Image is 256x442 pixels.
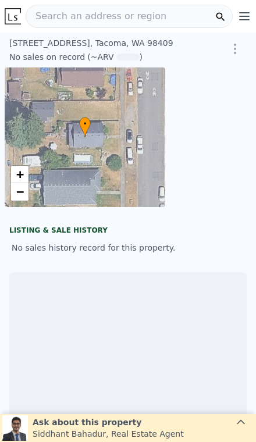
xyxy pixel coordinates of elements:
span: − [16,184,24,199]
div: Ask about this property [33,416,184,428]
img: Lotside [5,8,21,24]
a: Zoom in [11,166,29,183]
div: [STREET_ADDRESS] , Tacoma , WA 98409 [9,37,198,49]
div: • [79,117,91,137]
img: Siddhant Bahadur [2,415,28,441]
div: Siddhant Bahadur , Real Estate Agent [33,428,184,440]
a: Zoom out [11,183,29,201]
div: No sales on record [9,51,85,63]
span: + [16,167,24,181]
div: (~ARV ) [85,51,143,63]
span: Search an address or region [26,9,166,23]
button: Show Options [223,37,247,60]
span: • [79,119,91,129]
div: No sales history record for this property. [9,237,247,258]
div: LISTING & SALE HISTORY [9,226,247,237]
